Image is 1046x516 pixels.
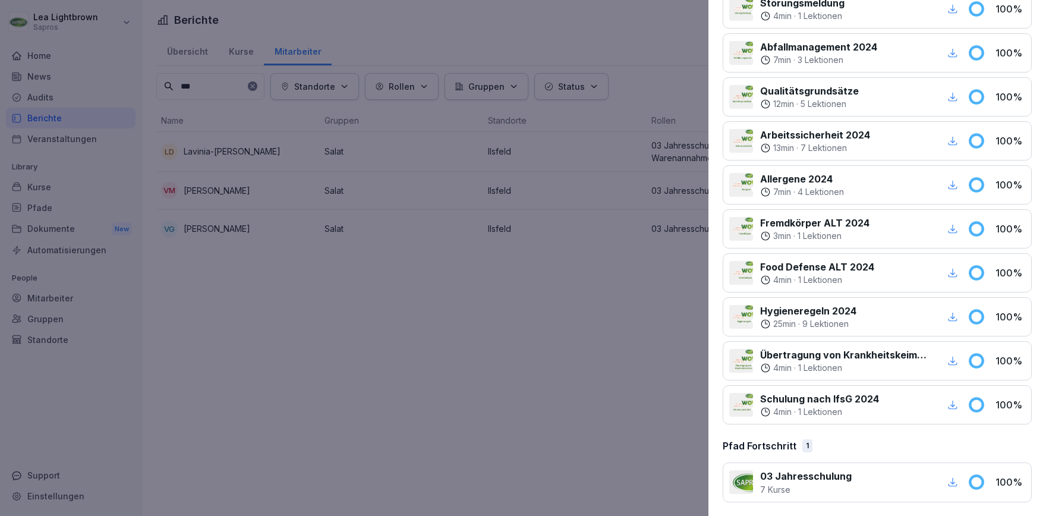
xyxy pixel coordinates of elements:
[995,46,1025,60] p: 100 %
[773,98,794,110] p: 12 min
[760,274,874,286] div: ·
[760,84,859,98] p: Qualitätsgrundsätze
[773,230,791,242] p: 3 min
[995,475,1025,489] p: 100 %
[760,348,931,362] p: Übertragung von Krankheitskeimen 2024
[760,362,931,374] div: ·
[773,54,791,66] p: 7 min
[773,142,794,154] p: 13 min
[995,310,1025,324] p: 100 %
[760,318,856,330] div: ·
[801,98,846,110] p: 5 Lektionen
[760,406,879,418] div: ·
[760,216,869,230] p: Fremdkörper ALT 2024
[760,260,874,274] p: Food Defense ALT 2024
[798,186,844,198] p: 4 Lektionen
[760,392,879,406] p: Schulung nach IfsG 2024
[802,318,849,330] p: 9 Lektionen
[773,10,792,22] p: 4 min
[798,54,843,66] p: 3 Lektionen
[798,230,842,242] p: 1 Lektionen
[995,90,1025,104] p: 100 %
[801,142,847,154] p: 7 Lektionen
[995,178,1025,192] p: 100 %
[995,354,1025,368] p: 100 %
[798,406,842,418] p: 1 Lektionen
[802,439,812,452] div: 1
[773,186,791,198] p: 7 min
[760,230,869,242] div: ·
[760,128,870,142] p: Arbeitssicherheit 2024
[995,222,1025,236] p: 100 %
[760,469,852,483] p: 03 Jahresschulung
[760,40,877,54] p: Abfallmanagement 2024
[995,398,1025,412] p: 100 %
[760,54,877,66] div: ·
[760,483,852,496] p: 7 Kurse
[798,362,842,374] p: 1 Lektionen
[773,362,792,374] p: 4 min
[798,274,842,286] p: 1 Lektionen
[995,266,1025,280] p: 100 %
[773,406,792,418] p: 4 min
[760,304,856,318] p: Hygieneregeln 2024
[773,318,796,330] p: 25 min
[760,98,859,110] div: ·
[760,142,870,154] div: ·
[760,186,844,198] div: ·
[723,439,796,453] p: Pfad Fortschritt
[995,2,1025,16] p: 100 %
[760,172,844,186] p: Allergene 2024
[798,10,842,22] p: 1 Lektionen
[773,274,792,286] p: 4 min
[760,10,845,22] div: ·
[995,134,1025,148] p: 100 %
